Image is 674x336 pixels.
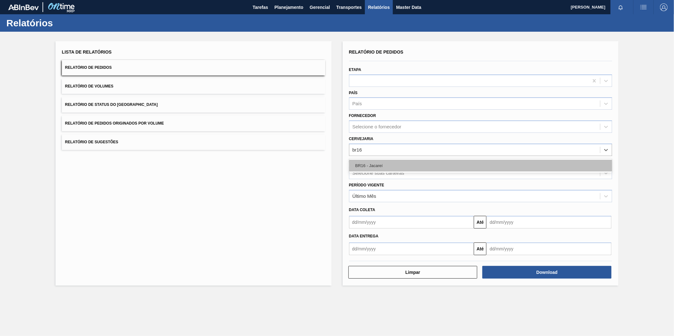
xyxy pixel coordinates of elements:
[353,124,401,130] div: Selecione o fornecedor
[62,97,325,113] button: Relatório de Status do [GEOGRAPHIC_DATA]
[65,65,112,70] span: Relatório de Pedidos
[65,102,158,107] span: Relatório de Status do [GEOGRAPHIC_DATA]
[353,101,362,107] div: País
[62,116,325,131] button: Relatório de Pedidos Originados por Volume
[486,242,611,255] input: dd/mm/yyyy
[486,216,611,229] input: dd/mm/yyyy
[353,193,376,199] div: Último Mês
[310,3,330,11] span: Gerencial
[65,84,113,88] span: Relatório de Volumes
[349,216,474,229] input: dd/mm/yyyy
[349,234,379,238] span: Data entrega
[274,3,303,11] span: Planejamento
[640,3,647,11] img: userActions
[353,170,404,176] div: Selecione suas carteiras
[349,113,376,118] label: Fornecedor
[8,4,39,10] img: TNhmsLtSVTkK8tSr43FrP2fwEKptu5GPRR3wAAAABJRU5ErkJggg==
[253,3,268,11] span: Tarefas
[349,242,474,255] input: dd/mm/yyyy
[396,3,421,11] span: Master Data
[62,60,325,75] button: Relatório de Pedidos
[349,91,358,95] label: País
[348,266,478,279] button: Limpar
[474,242,486,255] button: Até
[349,68,361,72] label: Etapa
[62,79,325,94] button: Relatório de Volumes
[482,266,611,279] button: Download
[611,3,631,12] button: Notificações
[349,137,373,141] label: Cervejaria
[349,183,384,187] label: Período Vigente
[660,3,668,11] img: Logout
[65,121,164,126] span: Relatório de Pedidos Originados por Volume
[349,160,612,171] div: BR16 - Jacareí
[368,3,390,11] span: Relatórios
[65,140,118,144] span: Relatório de Sugestões
[62,49,112,55] span: Lista de Relatórios
[6,19,119,27] h1: Relatórios
[336,3,362,11] span: Transportes
[62,134,325,150] button: Relatório de Sugestões
[349,208,375,212] span: Data coleta
[349,49,404,55] span: Relatório de Pedidos
[474,216,486,229] button: Até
